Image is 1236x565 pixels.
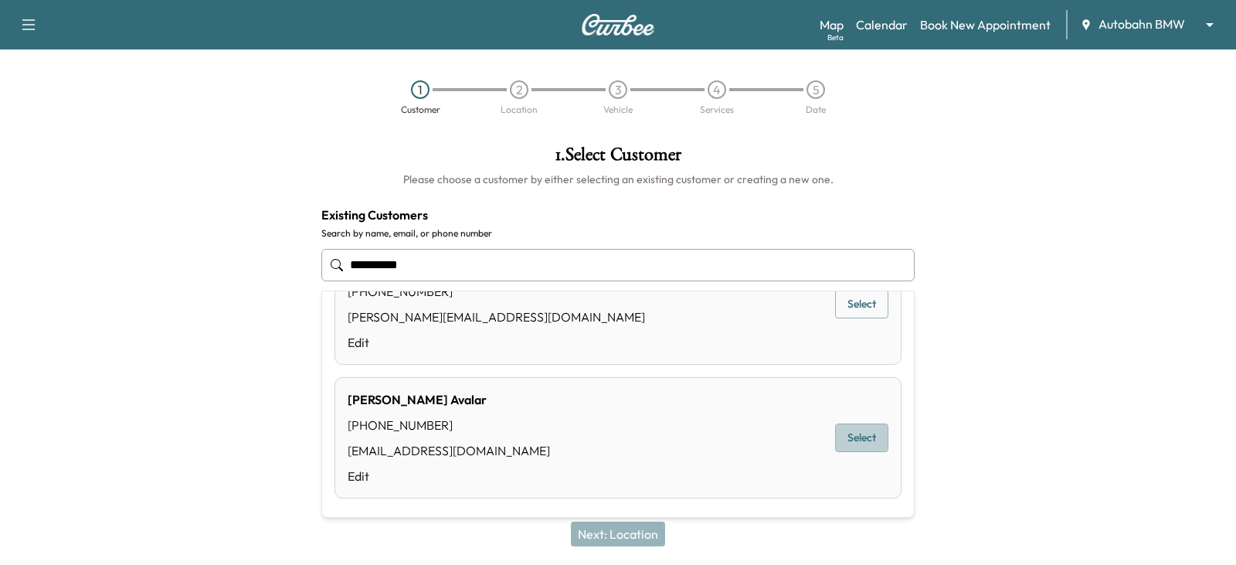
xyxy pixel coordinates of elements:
a: Book New Appointment [920,15,1051,34]
div: 4 [708,80,726,99]
img: Curbee Logo [581,14,655,36]
a: Edit [348,467,550,485]
div: [PERSON_NAME] Avalar [348,390,550,409]
div: Vehicle [603,105,633,114]
div: 5 [806,80,825,99]
div: Location [501,105,538,114]
button: Select [835,424,888,452]
a: Calendar [856,15,908,34]
a: Edit [348,333,645,352]
span: Autobahn BMW [1098,15,1185,33]
h4: Existing Customers [321,206,915,224]
a: MapBeta [820,15,844,34]
h1: 1 . Select Customer [321,145,915,172]
div: [EMAIL_ADDRESS][DOMAIN_NAME] [348,441,550,460]
div: [PHONE_NUMBER] [348,416,550,434]
div: 1 [411,80,430,99]
div: Date [806,105,826,114]
div: [PERSON_NAME][EMAIL_ADDRESS][DOMAIN_NAME] [348,308,645,326]
div: [PHONE_NUMBER] [348,282,645,301]
div: Beta [827,32,844,43]
div: Services [700,105,734,114]
h6: Please choose a customer by either selecting an existing customer or creating a new one. [321,172,915,187]
div: 2 [510,80,528,99]
button: Select [835,290,888,318]
label: Search by name, email, or phone number [321,227,915,240]
div: 3 [609,80,627,99]
div: Customer [401,105,440,114]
